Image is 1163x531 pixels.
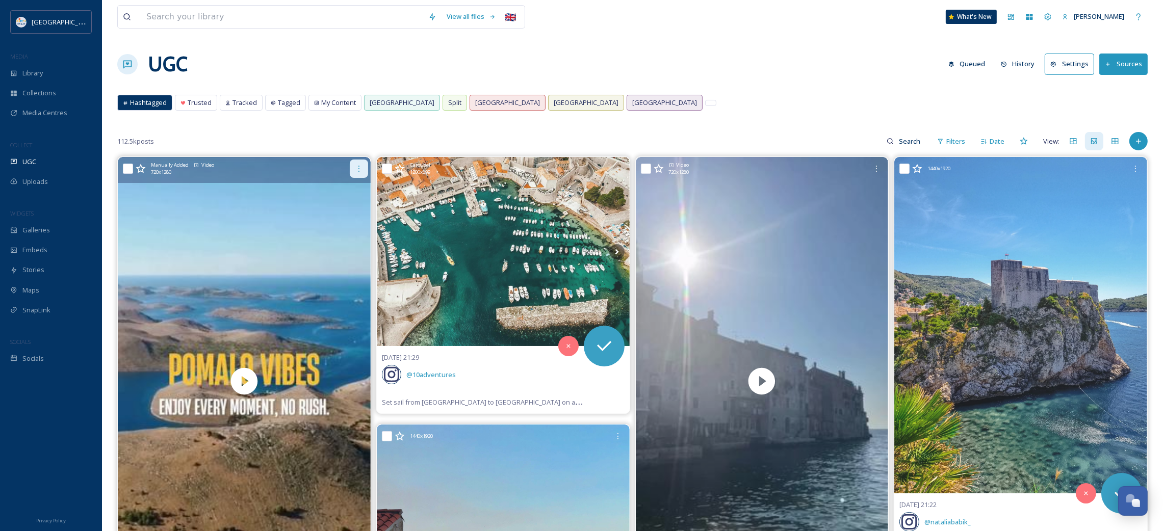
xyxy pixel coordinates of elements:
span: [GEOGRAPHIC_DATA] [32,17,96,26]
span: View: [1043,137,1059,146]
span: Stories [22,265,44,275]
span: Embeds [22,245,47,255]
input: Search [894,131,927,151]
span: UGC [22,157,36,167]
div: 🇬🇧 [501,8,520,26]
a: Privacy Policy [36,514,66,526]
span: Trusted [188,98,212,108]
span: Carousel [410,162,430,169]
a: UGC [148,49,188,79]
span: Collections [22,88,56,98]
a: [PERSON_NAME] [1057,7,1129,26]
span: @ 10adventures [406,370,456,379]
span: Galleries [22,225,50,235]
span: [PERSON_NAME] [1074,12,1124,21]
input: Search your library [141,6,423,28]
span: @ nataliababik_ [924,517,971,526]
span: Date [990,137,1004,146]
span: My Content [321,98,356,108]
span: Tracked [232,98,257,108]
a: Queued [943,54,996,74]
span: 1200 x 899 [410,169,430,176]
span: SOCIALS [10,338,31,346]
span: [GEOGRAPHIC_DATA] [475,98,540,108]
span: Manually Added [151,162,189,169]
span: [DATE] 21:29 [382,353,419,362]
span: MEDIA [10,52,28,60]
span: [GEOGRAPHIC_DATA] [370,98,434,108]
span: Video [677,162,689,169]
img: #croatiatravel #movielocations #lovrijenacfortress #beauty [894,157,1147,494]
span: Hashtagged [130,98,167,108]
button: Settings [1045,54,1094,74]
button: Sources [1099,54,1148,74]
span: Filters [946,137,965,146]
span: Media Centres [22,108,67,118]
span: 1440 x 1920 [927,165,950,172]
span: Uploads [22,177,48,187]
span: COLLECT [10,141,32,149]
span: Video [201,162,214,169]
span: WIDGETS [10,209,34,217]
img: HTZ_logo_EN.svg [16,17,27,27]
span: Privacy Policy [36,517,66,524]
button: History [996,54,1040,74]
span: 720 x 1280 [669,169,689,176]
span: Socials [22,354,44,363]
span: SnapLink [22,305,50,315]
span: 112.5k posts [117,137,154,146]
span: Tagged [278,98,300,108]
span: [GEOGRAPHIC_DATA] [554,98,618,108]
span: Library [22,68,43,78]
button: Queued [943,54,991,74]
button: Open Chat [1118,486,1148,516]
span: [GEOGRAPHIC_DATA] [632,98,697,108]
span: Maps [22,285,39,295]
a: View all files [442,7,501,26]
span: [DATE] 21:22 [899,500,937,509]
span: 1440 x 1920 [410,433,433,440]
img: Set sail from Split to Dubrovnik on a private 7-day adventure through Croatia’s stunning islands.... [377,157,630,346]
a: What's New [946,10,997,24]
a: History [996,54,1045,74]
span: Split [448,98,461,108]
span: 720 x 1280 [151,169,171,176]
a: Settings [1045,54,1099,74]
